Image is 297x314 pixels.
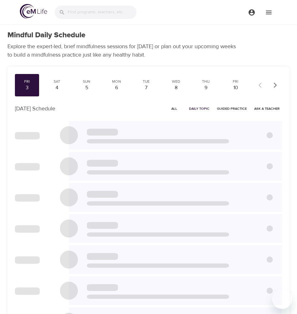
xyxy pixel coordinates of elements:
button: menu [260,4,277,21]
h1: Mindful Daily Schedule [7,31,85,40]
button: Guided Practice [214,104,249,113]
p: Explore the expert-led, brief mindfulness sessions for [DATE] or plan out your upcoming weeks to ... [7,42,240,59]
div: 7 [137,84,156,91]
span: Daily Topic [189,106,209,112]
div: 10 [226,84,245,91]
div: 6 [107,84,126,91]
div: Fri [17,79,37,84]
div: 5 [77,84,96,91]
input: Find programs, teachers, etc... [68,6,137,19]
button: Daily Topic [187,104,212,113]
span: Ask a Teacher [254,106,280,112]
iframe: Button to launch messaging window [272,289,292,309]
div: Mon [107,79,126,84]
span: Guided Practice [217,106,247,112]
div: 3 [17,84,37,91]
div: 8 [166,84,186,91]
span: All [167,106,182,112]
div: 9 [196,84,215,91]
img: logo [20,4,47,19]
div: Sun [77,79,96,84]
div: Sat [47,79,66,84]
div: Wed [166,79,186,84]
button: Ask a Teacher [252,104,282,113]
p: [DATE] Schedule [15,104,55,113]
button: All [164,104,184,113]
div: Thu [196,79,215,84]
div: Tue [137,79,156,84]
div: Fri [226,79,245,84]
button: menu [243,4,260,21]
div: 4 [47,84,66,91]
